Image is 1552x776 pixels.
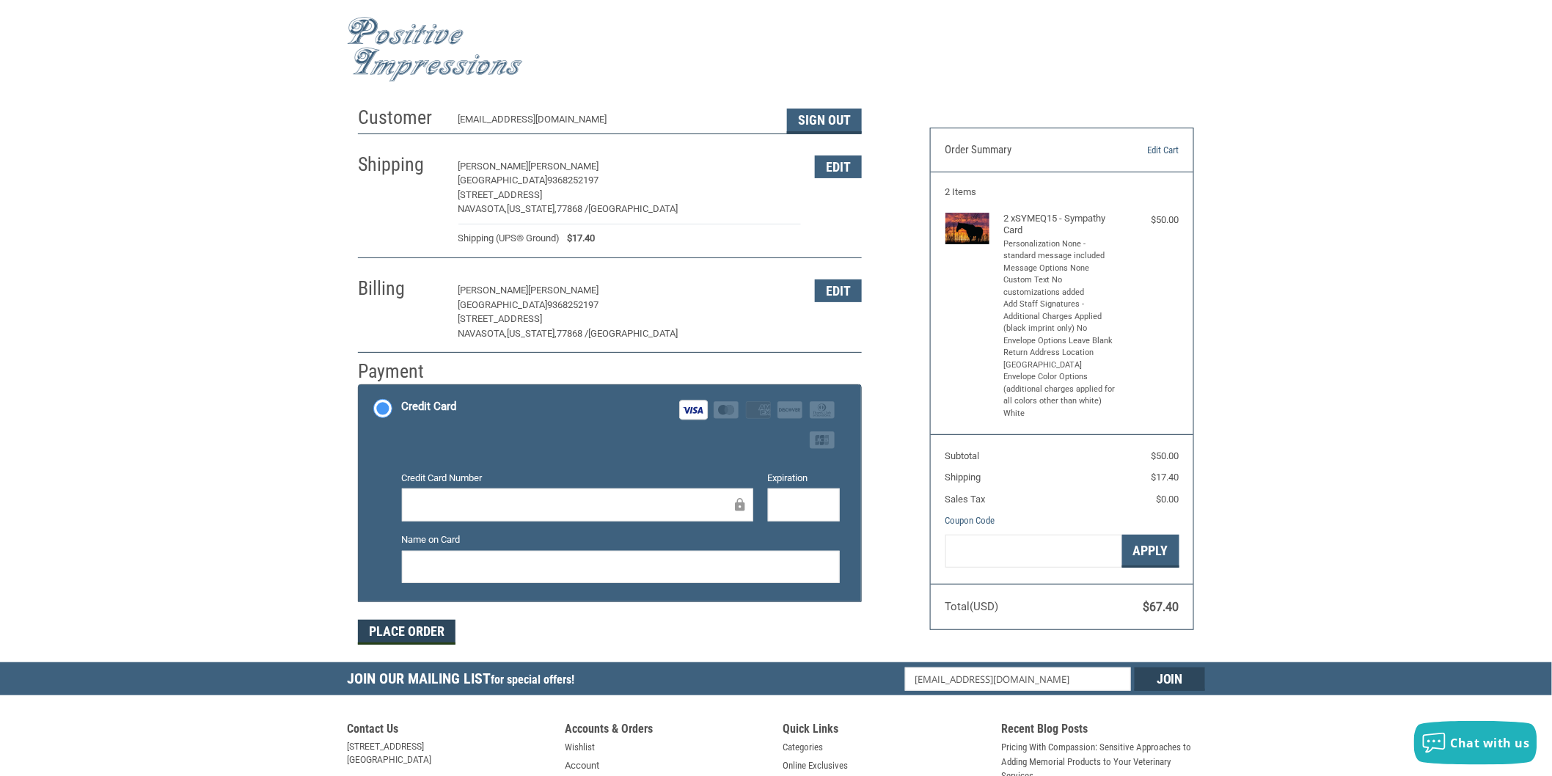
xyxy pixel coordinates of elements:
a: Categories [783,740,824,755]
h3: 2 Items [945,186,1179,198]
span: 77868 / [557,328,589,339]
span: $0.00 [1157,494,1179,505]
span: Total (USD) [945,600,999,613]
img: Positive Impressions [347,17,523,82]
input: Email [905,667,1132,691]
a: Online Exclusives [783,758,849,773]
span: [PERSON_NAME] [458,161,529,172]
span: [US_STATE], [508,328,557,339]
span: $67.40 [1143,600,1179,614]
span: Navasota, [458,328,508,339]
span: $17.40 [1152,472,1179,483]
h5: Recent Blog Posts [1001,722,1205,740]
button: Edit [815,155,862,178]
h2: Payment [358,359,444,384]
span: Shipping (UPS® Ground) [458,231,560,246]
span: [PERSON_NAME] [458,285,529,296]
button: Sign Out [787,109,862,133]
h4: 2 x SYMEQ15 - Sympathy Card [1003,213,1117,237]
h5: Contact Us [347,722,551,740]
button: Edit [815,279,862,302]
label: Credit Card Number [402,471,754,486]
span: $17.40 [560,231,596,246]
span: for special offers! [491,673,574,687]
span: [STREET_ADDRESS] [458,313,543,324]
span: Sales Tax [945,494,986,505]
span: $50.00 [1152,450,1179,461]
li: Add Staff Signatures - Additional Charges Applied (black imprint only) No [1003,299,1117,335]
button: Apply [1122,535,1179,568]
button: Chat with us [1414,721,1537,765]
span: Navasota, [458,203,508,214]
h5: Join Our Mailing List [347,662,582,700]
h2: Shipping [358,153,444,177]
a: Account [565,758,599,773]
a: Edit Cart [1104,143,1179,158]
span: 77868 / [557,203,589,214]
span: [GEOGRAPHIC_DATA] [458,175,548,186]
button: Place Order [358,620,455,645]
span: [STREET_ADDRESS] [458,189,543,200]
div: Credit Card [402,395,457,419]
h3: Order Summary [945,143,1105,158]
h2: Customer [358,106,444,130]
h5: Quick Links [783,722,987,740]
div: $50.00 [1121,213,1179,227]
h5: Accounts & Orders [565,722,769,740]
span: 9368252197 [548,299,599,310]
div: [EMAIL_ADDRESS][DOMAIN_NAME] [458,112,773,133]
li: Return Address Location [GEOGRAPHIC_DATA] [1003,347,1117,371]
input: Join [1135,667,1205,691]
span: 9368252197 [548,175,599,186]
span: Subtotal [945,450,980,461]
a: Coupon Code [945,515,995,526]
span: [PERSON_NAME] [529,161,599,172]
li: Custom Text No customizations added [1003,274,1117,299]
h2: Billing [358,277,444,301]
li: Envelope Color Options (additional charges applied for all colors other than white) White [1003,371,1117,420]
label: Name on Card [402,532,840,547]
li: Personalization None - standard message included [1003,238,1117,263]
span: Shipping [945,472,981,483]
span: [GEOGRAPHIC_DATA] [589,328,678,339]
li: Envelope Options Leave Blank [1003,335,1117,348]
a: Wishlist [565,740,595,755]
li: Message Options None [1003,263,1117,275]
span: Chat with us [1451,735,1530,751]
span: [PERSON_NAME] [529,285,599,296]
input: Gift Certificate or Coupon Code [945,535,1122,568]
span: [GEOGRAPHIC_DATA] [458,299,548,310]
span: [US_STATE], [508,203,557,214]
span: [GEOGRAPHIC_DATA] [589,203,678,214]
label: Expiration [768,471,840,486]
